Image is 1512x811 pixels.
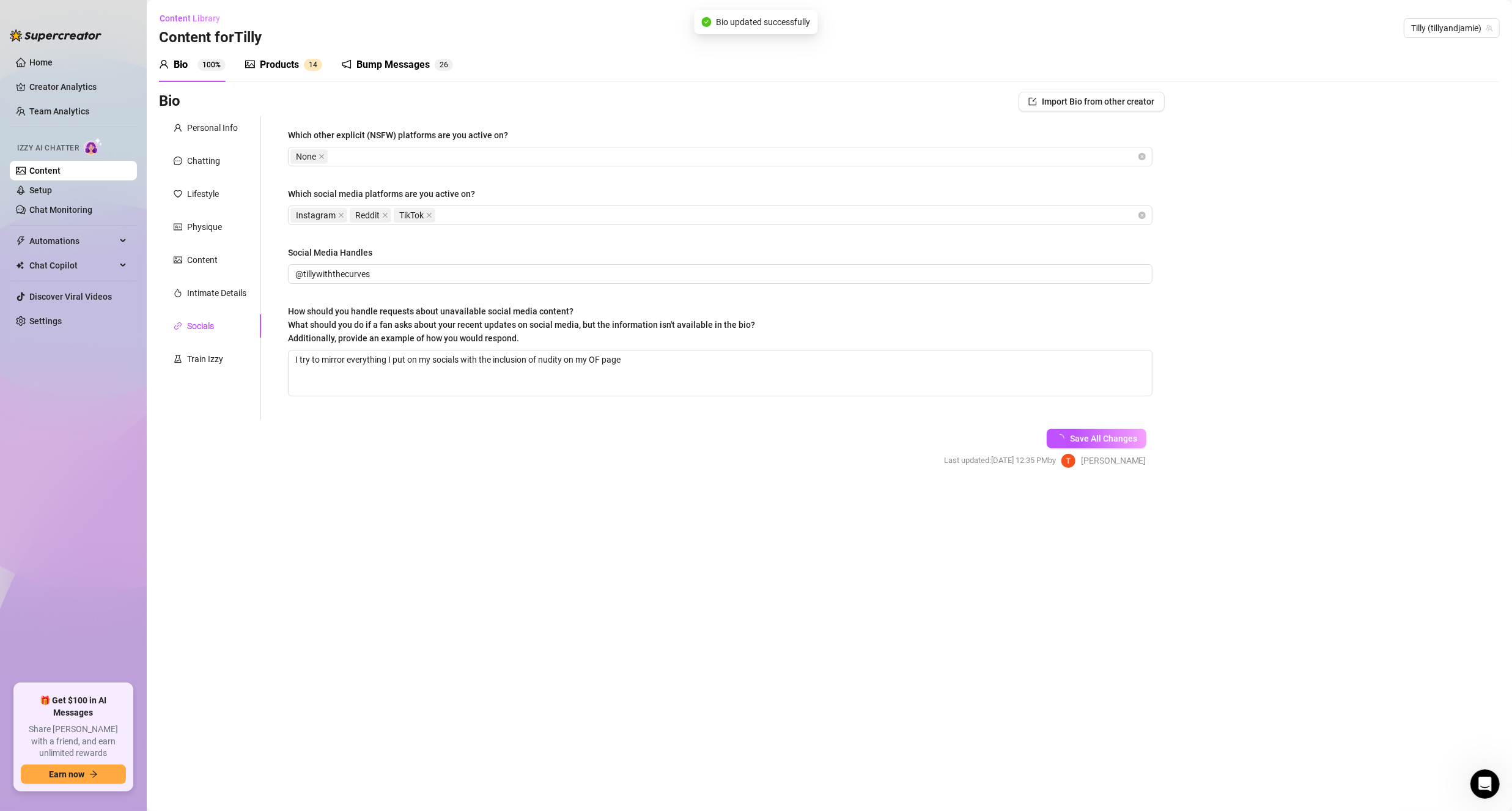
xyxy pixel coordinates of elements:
span: import [1028,97,1037,106]
input: Which social media platforms are you active on? [438,208,440,223]
span: Automations [29,231,116,251]
span: Share [PERSON_NAME] with a friend, and earn unlimited rewards [21,724,126,760]
span: check-circle [702,17,712,27]
span: message [174,157,182,165]
div: Great question! The price depends on the number of messages you choose and the percentage of AI-g... [10,196,201,374]
span: Reddit [350,208,391,223]
label: Which social media platforms are you active on? [288,187,484,201]
span: team [1486,24,1493,32]
div: Close [215,5,237,27]
button: go back [8,5,31,28]
div: Chatting [187,154,220,168]
img: Chat Copilot [16,261,24,270]
span: None [296,150,316,163]
span: close-circle [1138,153,1146,160]
div: Physique [187,220,222,234]
button: Content Library [159,9,230,28]
span: close [338,212,344,218]
span: Instagram [296,209,336,222]
span: Instagram [290,208,347,223]
div: Bio [174,57,188,72]
span: Save All Changes [1070,434,1137,443]
span: Izzy AI Chatter [17,143,79,154]
label: Which other explicit (NSFW) platforms are you active on? [288,128,517,142]
div: Train Izzy [187,352,223,366]
h3: Content for Tilly [159,28,262,48]
span: How should you handle requests about unavailable social media content? [288,306,755,343]
span: picture [174,256,182,264]
span: arrow-right [89,770,98,779]
div: Socials [187,319,214,333]
img: logo-BBDzfeDw.svg [10,29,101,42]
a: Setup [29,185,52,195]
span: link [174,322,182,330]
a: Home [29,57,53,67]
img: Profile image for Ella [35,7,54,26]
div: Tilly says… [10,75,235,111]
div: Content [187,253,218,267]
div: Social Media Handles [288,246,372,259]
textarea: I try to mirror everything I put on my socials with the inclusion of nudity on my OF page [289,350,1152,396]
span: 4 [313,61,317,69]
span: experiment [174,355,182,363]
div: Pricing [186,160,235,187]
span: loading [1055,432,1066,444]
div: Which social media platforms are you active on? [288,187,475,201]
span: close [382,212,388,218]
div: Products [260,57,299,72]
span: 2 [440,61,444,69]
h1: [PERSON_NAME] [59,12,139,21]
div: To use Izzy, you’ll need AI credits. I can walk you through how to get them! [10,111,201,150]
input: Social Media Handles [295,267,1143,281]
span: user [159,59,169,69]
span: None [290,149,328,164]
span: TikTok [394,208,435,223]
div: Tilly says… [10,160,235,196]
a: Chat Monitoring [29,205,92,215]
span: Content Library [160,13,220,23]
span: Last updated: [DATE] 12:35 PM by [944,454,1056,467]
b: 'Select Package' [20,252,180,274]
span: close [426,212,432,218]
span: heart [174,190,182,198]
div: Bump Messages [356,57,430,72]
a: Discover Viral Videos [29,292,112,302]
div: Ella says… [10,196,235,389]
div: Lifestyle [187,187,219,201]
sup: 14 [304,59,322,71]
div: Ella says… [10,111,235,160]
span: What should you do if a fan asks about your recent updates on social media, but the information i... [288,320,755,343]
button: I still need help :( [136,397,229,421]
div: AI Credits [174,75,235,102]
span: Import Bio from other creator [1042,97,1155,106]
div: Pricing [196,167,225,179]
span: fire [174,289,182,297]
button: Import Bio from other creator [1019,92,1165,111]
div: AI Credits [183,82,225,94]
span: 6 [444,61,448,69]
span: close-circle [1138,212,1146,219]
span: close [319,154,325,160]
span: Tilly (tillyandjamie) [1411,19,1492,37]
iframe: Intercom live chat [1470,769,1500,799]
span: thunderbolt [16,236,26,246]
div: To use Izzy, you’ll need AI credits. I can walk you through how to get them! [20,119,191,143]
button: Got it, thank you! [46,397,139,421]
a: billing settings [39,252,101,262]
span: 🎁 Get $100 in AI Messages [21,695,126,719]
button: Earn nowarrow-right [21,765,126,784]
span: Bio updated successfully [717,15,811,29]
span: idcard [174,223,182,231]
span: [PERSON_NAME] [1081,454,1146,467]
img: AI Chatter [84,138,103,155]
a: Settings [29,316,62,326]
span: notification [342,59,352,69]
div: Personal Info [187,121,238,135]
span: Reddit [355,209,380,222]
sup: 26 [435,59,453,71]
img: Tilly Jamie [1061,454,1075,468]
input: Which other explicit (NSFW) platforms are you active on? [330,149,333,164]
a: Creator Analytics [29,77,127,97]
button: Home [191,5,215,28]
span: 1 [309,61,313,69]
